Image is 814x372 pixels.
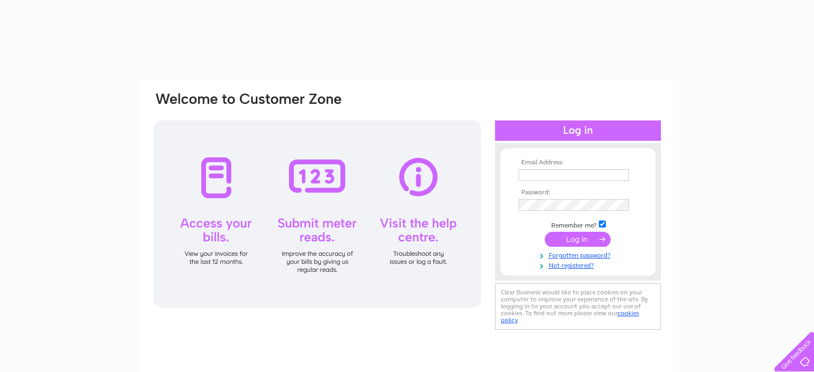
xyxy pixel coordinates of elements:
input: Submit [545,232,611,247]
div: Clear Business would like to place cookies on your computer to improve your experience of the sit... [495,283,661,330]
a: Not registered? [519,260,640,270]
a: Forgotten password? [519,249,640,260]
a: cookies policy [501,309,639,324]
th: Password: [516,189,640,196]
th: Email Address: [516,159,640,166]
td: Remember me? [516,219,640,230]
